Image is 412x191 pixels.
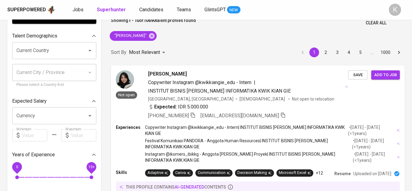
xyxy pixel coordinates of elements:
div: Adaptive [147,170,168,176]
div: Years of Experience [12,149,96,161]
button: Go to page 4 [344,48,354,57]
div: Microsoft Excel [279,170,311,176]
span: "[PERSON_NAME]" [110,33,150,39]
button: Go to page 3 [332,48,342,57]
p: Sort By [111,49,126,56]
p: Please select a Country first [16,82,92,88]
a: Superpoweredapp logo [7,5,55,14]
div: Communication [198,170,230,176]
div: IDR 5.000.000 [148,103,208,111]
a: Candidates [139,6,165,14]
span: [EMAIL_ADDRESS][DOMAIN_NAME] [201,113,279,118]
div: "[PERSON_NAME]" [110,31,157,41]
a: Teams [177,6,192,14]
p: Expected Salary [12,97,47,105]
div: Decision Making [237,170,272,176]
div: Superpowered [7,6,46,13]
p: Years of Experience [12,151,55,158]
span: [PHONE_NUMBER] [148,113,189,118]
div: Canva [175,170,190,176]
button: Go to page 1000 [379,48,392,57]
p: Uploaded on [DATE] [353,171,391,177]
b: 1 - 10 [128,18,139,23]
p: Experiences [116,124,145,130]
span: Teams [177,7,191,12]
button: Save [348,70,368,80]
button: Go to page 2 [321,48,331,57]
div: Talent Demographics [12,30,96,42]
p: • [DATE] - [DATE] ( <1 years ) [348,124,396,136]
div: … [367,49,377,55]
p: Most Relevant [129,49,160,56]
p: Resume [334,171,351,177]
span: | [254,79,255,86]
p: Skills [116,169,145,175]
p: this profile contains contents [126,184,226,190]
button: Go to page 5 [356,48,365,57]
span: Add to job [374,72,397,79]
span: Clear All [366,19,386,27]
button: Go to next page [394,48,404,57]
span: Not open [116,92,137,97]
nav: pagination navigation [297,48,405,57]
span: INSTITUT BISNIS [PERSON_NAME] INFORMATIKA KWIK KIAN GIE [148,88,291,94]
p: • [DATE] - [DATE] ( <1 years ) [353,151,396,163]
div: Expected Salary [12,95,96,107]
input: Value [71,129,96,141]
p: • [DATE] - [DATE] ( <1 years ) [352,138,396,150]
span: AI-generated [175,185,204,189]
a: Superhunter [97,6,127,14]
span: 0 [16,165,18,169]
div: [GEOGRAPHIC_DATA], [GEOGRAPHIC_DATA] [148,96,233,102]
span: [PERSON_NAME] [148,70,187,78]
p: Copywriter Instagram @kwikkiangie_edu - Intern | INSTITUT BISNIS [PERSON_NAME] INFORMATIKA KWIK K... [145,124,348,136]
span: Save [351,72,364,79]
span: 10+ [88,165,94,169]
span: Jobs [73,7,83,12]
button: Open [86,46,94,55]
button: page 1 [309,48,319,57]
span: Candidates [139,7,163,12]
p: Talent Demographics [12,32,57,40]
button: Open [86,111,94,120]
p: Festival Komunikasi PANDORA - Anggota Human Resources | INSTITUT BISNIS [PERSON_NAME] INFORMATIKA... [145,138,352,150]
a: Jobs [73,6,85,14]
span: Copywriter Instagram @kwikkiangie_edu - Intern [148,80,251,85]
p: +12 [316,170,323,176]
p: Not open to relocation [292,96,334,102]
p: Showing of talent profiles found [111,17,196,29]
span: NEW [227,7,240,13]
img: app logo [47,5,55,14]
img: 8099a744dcbb01f4602e34df52de7cf6.jpg [116,70,134,89]
div: Most Relevant [129,47,167,58]
p: Instagram @ikomers_ibikkg - Anggota [PERSON_NAME] Proyek | INSTITUT BISNIS [PERSON_NAME] INFORMAT... [145,151,353,163]
b: Expected: [154,103,177,111]
b: 10690 [144,18,156,23]
b: Superhunter [97,7,126,12]
span: GlintsGPT [204,7,226,12]
button: Clear All [363,17,389,29]
input: Value [22,129,47,141]
span: [DEMOGRAPHIC_DATA] [240,96,286,102]
a: GlintsGPT NEW [204,6,240,14]
div: K [389,4,401,16]
button: Add to job [371,70,400,80]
